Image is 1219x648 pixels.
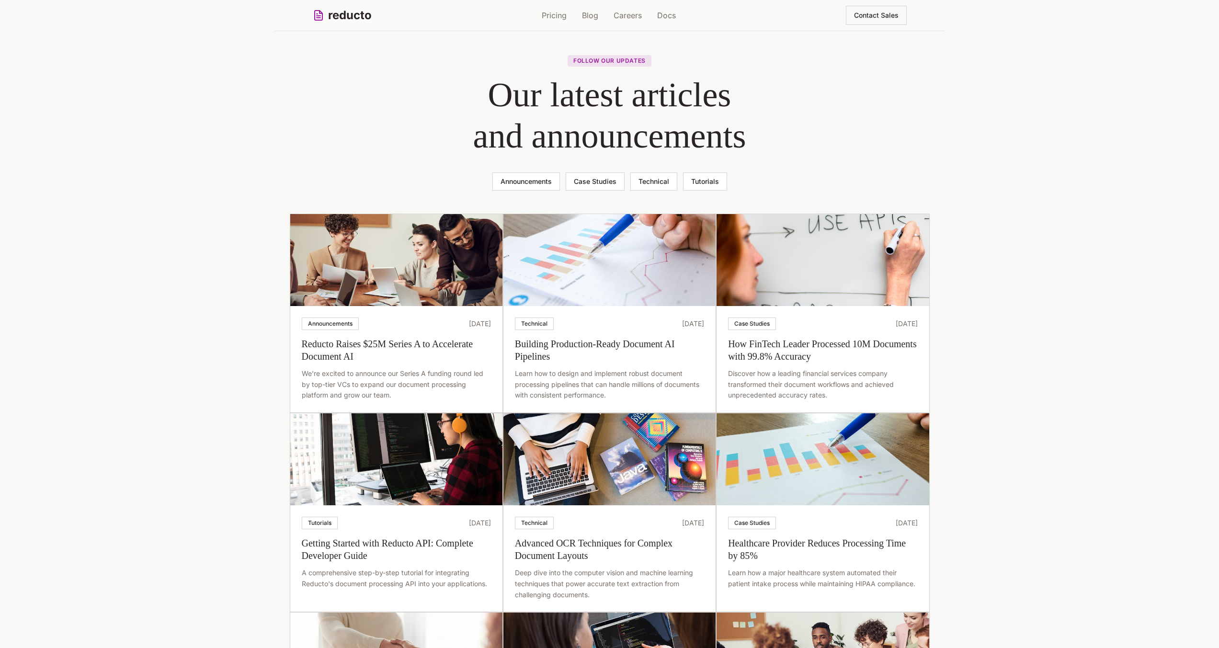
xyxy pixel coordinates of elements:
[542,10,567,21] a: Pricing
[728,318,776,330] div: Case Studies
[515,318,554,330] div: Technical
[302,318,359,330] div: Announcements
[302,368,491,401] p: We're excited to announce our Series A funding round led by top-tier VCs to expand our document p...
[515,368,704,401] p: Learn how to design and implement robust document processing pipelines that can handle millions o...
[614,10,642,21] a: Careers
[515,338,704,363] h3: Building Production-Ready Document AI Pipelines
[515,517,554,529] div: Technical
[515,537,704,562] h3: Advanced OCR Techniques for Complex Document Layouts
[302,537,491,562] h3: Getting Started with Reducto API: Complete Developer Guide
[896,319,918,329] span: [DATE]
[313,8,372,23] a: reducto
[896,518,918,528] span: [DATE]
[566,172,625,191] button: Case Studies
[682,319,704,329] span: [DATE]
[492,172,560,191] button: Announcements
[846,6,907,25] button: Contact Sales
[568,55,651,67] p: Follow our updates
[469,518,491,528] span: [DATE]
[682,518,704,528] span: [DATE]
[302,568,491,590] p: A comprehensive step-by-step tutorial for integrating Reducto's document processing API into your...
[515,568,704,600] p: Deep dive into the computer vision and machine learning techniques that power accurate text extra...
[728,368,917,401] p: Discover how a leading financial services company transformed their document workflows and achiev...
[728,338,917,363] h3: How FinTech Leader Processed 10M Documents with 99.8% Accuracy
[582,10,598,21] a: Blog
[728,568,917,590] p: Learn how a major healthcare system automated their patient intake process while maintaining HIPA...
[683,172,727,191] button: Tutorials
[302,338,491,363] h3: Reducto Raises $25M Series A to Accelerate Document AI
[469,319,491,329] span: [DATE]
[657,10,676,21] a: Docs
[728,537,917,562] h3: Healthcare Provider Reduces Processing Time by 85%
[728,517,776,529] div: Case Studies
[395,74,824,157] h1: Our latest articles and announcements
[630,172,677,191] button: Technical
[302,517,338,529] div: Tutorials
